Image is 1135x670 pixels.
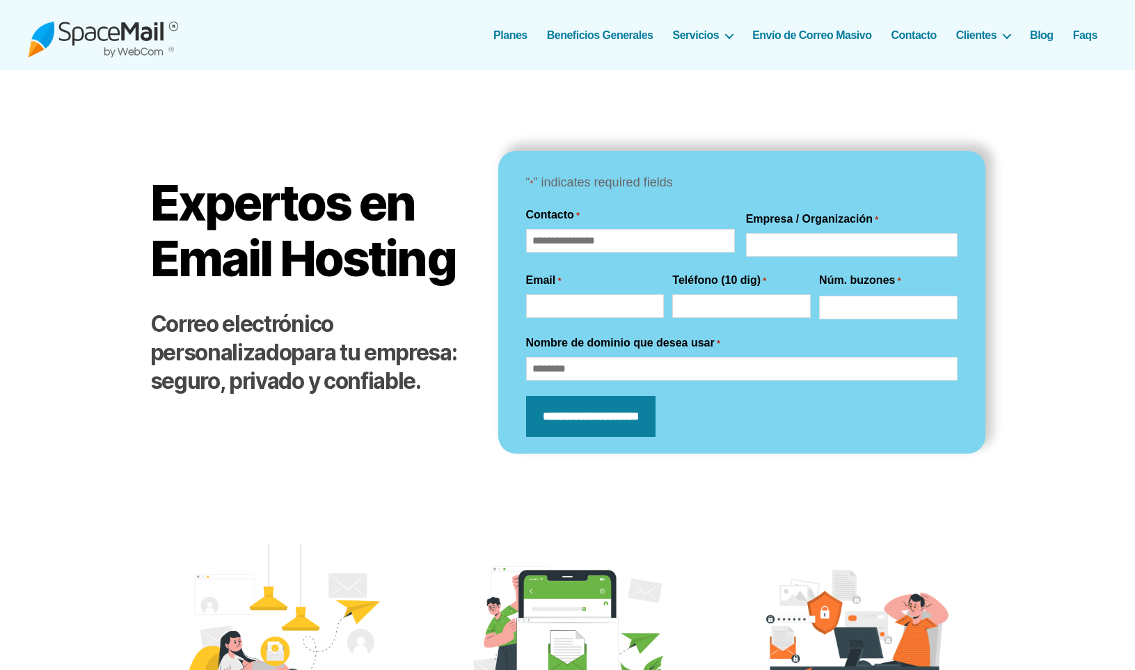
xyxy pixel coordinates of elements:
[526,172,958,194] p: “ ” indicates required fields
[526,335,720,351] label: Nombre de dominio que desea usar
[493,29,527,42] a: Planes
[819,272,901,289] label: Núm. buzones
[547,29,653,42] a: Beneficios Generales
[891,29,936,42] a: Contacto
[150,310,470,396] h2: para tu empresa: seguro, privado y confiable.
[150,175,470,286] h1: Expertos en Email Hosting
[1073,29,1097,42] a: Faqs
[956,29,1010,42] a: Clientes
[526,272,562,289] label: Email
[526,207,580,223] legend: Contacto
[752,29,871,42] a: Envío de Correo Masivo
[28,13,178,58] img: Spacemail
[150,310,333,366] strong: Correo electrónico personalizado
[1030,29,1054,42] a: Blog
[746,211,879,228] label: Empresa / Organización
[673,29,733,42] a: Servicios
[672,272,766,289] label: Teléfono (10 dig)
[501,29,1107,42] nav: Horizontal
